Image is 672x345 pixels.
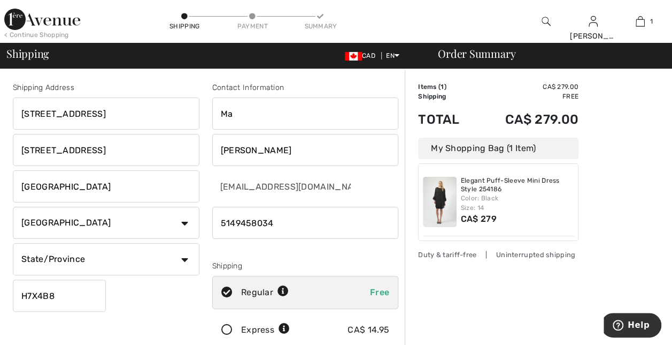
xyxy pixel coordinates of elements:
[345,52,380,59] span: CAD
[425,48,666,59] div: Order Summary
[4,9,80,30] img: 1ère Avenue
[461,193,574,213] div: Color: Black Size: 14
[604,313,661,340] iframe: Opens a widget where you can find more information
[461,214,497,224] span: CA$ 279
[6,48,49,59] span: Shipping
[13,170,199,202] input: City
[418,92,476,101] td: Shipping
[542,15,551,28] img: search the website
[418,82,476,92] td: Items ( )
[589,16,598,26] a: Sign In
[168,21,200,31] div: Shipping
[418,138,578,159] div: My Shopping Bag (1 Item)
[617,15,663,28] a: 1
[370,287,389,297] span: Free
[441,83,444,91] span: 1
[13,134,199,166] input: Address line 2
[386,52,399,59] span: EN
[236,21,268,31] div: Payment
[212,97,399,130] input: First name
[476,101,578,138] td: CA$ 279.00
[212,207,399,239] input: Mobile
[347,324,389,336] div: CA$ 14.95
[241,324,290,336] div: Express
[476,92,578,101] td: Free
[13,82,199,93] div: Shipping Address
[304,21,336,31] div: Summary
[650,17,653,26] span: 1
[212,82,399,93] div: Contact Information
[418,250,578,260] div: Duty & tariff-free | Uninterrupted shipping
[636,15,645,28] img: My Bag
[212,170,352,202] input: E-mail
[13,280,106,312] input: Zip/Postal Code
[476,82,578,92] td: CA$ 279.00
[589,15,598,28] img: My Info
[212,260,399,272] div: Shipping
[345,52,362,61] img: Canadian Dollar
[241,286,289,299] div: Regular
[570,31,616,42] div: [PERSON_NAME]
[13,97,199,130] input: Address line 1
[4,30,69,40] div: < Continue Shopping
[418,101,476,138] td: Total
[212,134,399,166] input: Last name
[423,177,457,227] img: Elegant Puff-Sleeve Mini Dress Style 254186
[461,177,574,193] a: Elegant Puff-Sleeve Mini Dress Style 254186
